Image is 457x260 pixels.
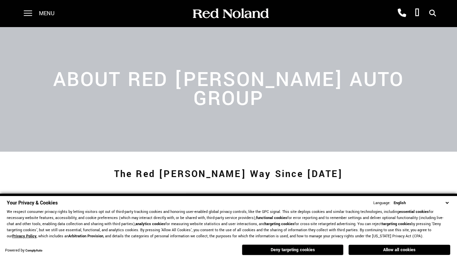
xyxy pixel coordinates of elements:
strong: analytics cookies [136,221,165,226]
div: Language: [373,201,391,205]
button: Allow all cookies [349,245,450,255]
p: We respect consumer privacy rights by letting visitors opt out of third-party tracking cookies an... [7,209,450,239]
h2: About Red [PERSON_NAME] Auto Group [28,70,429,108]
a: ComplyAuto [25,248,42,253]
strong: functional cookies [256,215,287,220]
strong: Arbitration Provision [68,234,103,239]
select: Language Select [392,200,450,206]
a: Privacy Policy [12,234,37,239]
h1: The Red [PERSON_NAME] Way Since [DATE] [31,161,426,188]
div: Powered by [5,248,42,253]
strong: essential cookies [399,209,429,214]
img: Red Noland Auto Group [191,8,269,20]
strong: targeting cookies [382,221,411,226]
button: Deny targeting cookies [242,244,344,255]
span: Your Privacy & Cookies [7,199,58,207]
strong: targeting cookies [265,221,294,226]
